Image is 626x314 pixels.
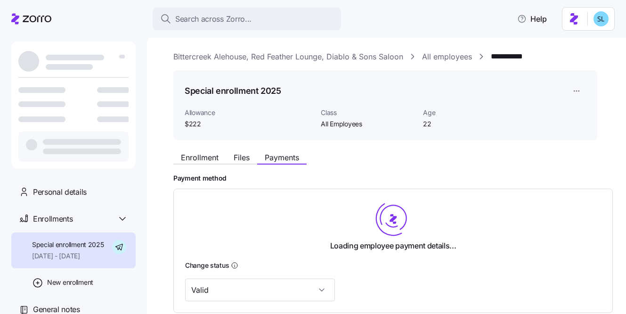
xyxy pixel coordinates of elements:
[423,108,518,117] span: Age
[33,186,87,198] span: Personal details
[422,51,472,63] a: All employees
[153,8,341,30] button: Search across Zorro...
[185,261,229,270] h3: Change status
[185,85,281,97] h1: Special enrollment 2025
[175,13,252,25] span: Search across Zorro...
[330,240,456,252] span: Loading employee payment details...
[234,154,250,161] span: Files
[593,11,609,26] img: 7c620d928e46699fcfb78cede4daf1d1
[173,174,613,183] h2: Payment method
[32,251,104,261] span: [DATE] - [DATE]
[265,154,299,161] span: Payments
[47,278,93,287] span: New enrollment
[185,119,313,129] span: $222
[181,154,219,161] span: Enrollment
[321,119,415,129] span: All Employees
[423,119,518,129] span: 22
[173,51,403,63] a: Bittercreek Alehouse, Red Feather Lounge, Diablo & Sons Saloon
[517,13,547,25] span: Help
[185,108,313,117] span: Allowance
[321,108,415,117] span: Class
[33,213,73,225] span: Enrollments
[510,9,554,28] button: Help
[32,240,104,249] span: Special enrollment 2025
